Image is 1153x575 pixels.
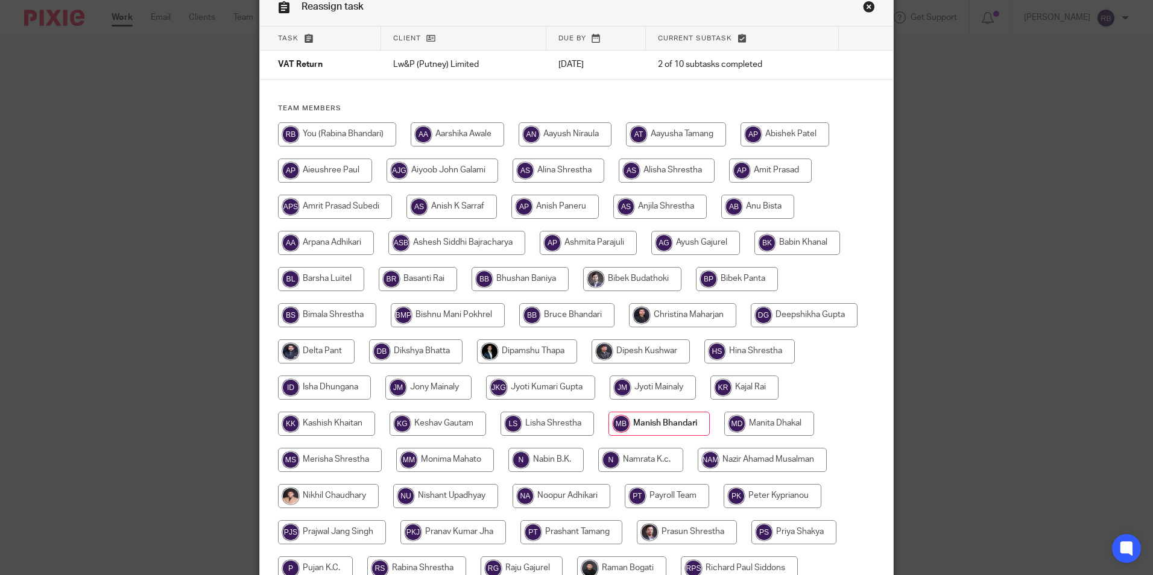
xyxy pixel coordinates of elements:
[393,35,421,42] span: Client
[278,61,323,69] span: VAT Return
[558,35,586,42] span: Due by
[646,51,839,80] td: 2 of 10 subtasks completed
[302,2,364,11] span: Reassign task
[863,1,875,17] a: Close this dialog window
[393,58,534,71] p: Lw&P (Putney) Limited
[658,35,732,42] span: Current subtask
[558,58,634,71] p: [DATE]
[278,104,875,113] h4: Team members
[278,35,299,42] span: Task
